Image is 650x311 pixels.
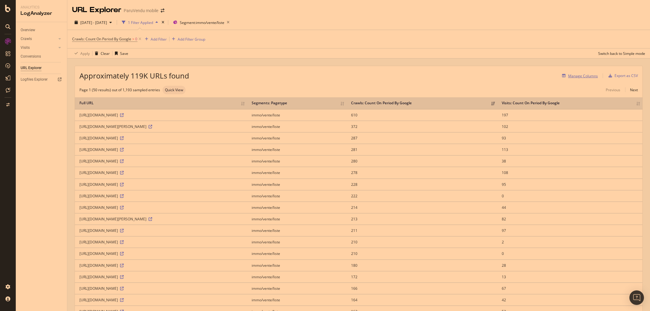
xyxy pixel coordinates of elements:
div: [URL][DOMAIN_NAME] [79,170,243,175]
td: 28 [497,259,642,271]
div: Add Filter Group [178,37,205,42]
td: immo/vente/liste [247,155,347,167]
button: Apply [72,48,90,58]
th: Segments: Pagetype: activate to sort column ascending [247,97,347,109]
div: [URL][DOMAIN_NAME][PERSON_NAME] [79,216,243,222]
th: Crawls: Count On Period By Google: activate to sort column ascending [347,97,497,109]
div: [URL][DOMAIN_NAME] [79,135,243,141]
div: Apply [80,51,90,56]
td: 108 [497,167,642,178]
a: Overview [21,27,63,33]
div: [URL][DOMAIN_NAME] [79,251,243,256]
td: 213 [347,213,497,225]
span: [DATE] - [DATE] [80,20,107,25]
div: Overview [21,27,35,33]
div: Switch back to Simple mode [598,51,645,56]
a: URL Explorer [21,65,63,71]
td: 172 [347,271,497,283]
td: immo/vente/liste [247,271,347,283]
div: Visits [21,45,30,51]
button: Save [112,48,128,58]
div: Analytics [21,5,62,10]
div: [URL][DOMAIN_NAME] [79,228,243,233]
td: 164 [347,294,497,306]
div: Crawls [21,36,32,42]
th: Full URL: activate to sort column ascending [75,97,247,109]
button: Clear [92,48,110,58]
td: immo/vente/liste [247,144,347,155]
button: 1 Filter Applied [119,18,160,27]
td: immo/vente/liste [247,179,347,190]
td: 281 [347,144,497,155]
div: [URL][DOMAIN_NAME] [79,159,243,164]
td: 113 [497,144,642,155]
div: Open Intercom Messenger [629,290,644,305]
div: [URL][DOMAIN_NAME] [79,182,243,187]
td: 222 [347,190,497,202]
td: immo/vente/liste [247,213,347,225]
td: 93 [497,132,642,144]
td: 610 [347,109,497,121]
div: neutral label [162,86,186,94]
a: Conversions [21,53,63,60]
div: [URL][DOMAIN_NAME] [79,112,243,118]
div: [URL][DOMAIN_NAME] [79,274,243,279]
span: Approximately 119K URLs found [79,71,189,81]
div: Export as CSV [615,73,638,78]
div: Conversions [21,53,41,60]
span: Crawls: Count On Period By Google [72,36,131,42]
td: 166 [347,283,497,294]
span: Quick View [165,88,183,92]
td: 0 [497,190,642,202]
td: 2 [497,236,642,248]
div: 1 Filter Applied [128,20,153,25]
td: 42 [497,294,642,306]
td: 82 [497,213,642,225]
td: 228 [347,179,497,190]
td: immo/vente/liste [247,248,347,259]
div: Clear [101,51,110,56]
td: 95 [497,179,642,190]
div: Manage Columns [568,73,598,79]
td: immo/vente/liste [247,236,347,248]
td: 278 [347,167,497,178]
td: 38 [497,155,642,167]
td: 0 [497,248,642,259]
td: 44 [497,202,642,213]
th: Visits: Count On Period By Google: activate to sort column ascending [497,97,642,109]
div: ParuVendu mobile [124,8,158,14]
div: [URL][DOMAIN_NAME] [79,263,243,268]
div: [URL][DOMAIN_NAME] [79,297,243,303]
td: immo/vente/liste [247,121,347,132]
button: Segment:immo/vente/liste [171,18,232,27]
td: 102 [497,121,642,132]
span: Segment: immo/vente/liste [180,20,224,25]
button: Manage Columns [560,72,598,79]
td: immo/vente/liste [247,225,347,236]
td: immo/vente/liste [247,132,347,144]
div: times [160,19,166,25]
div: [URL][DOMAIN_NAME][PERSON_NAME] [79,124,243,129]
div: Logfiles Explorer [21,76,48,83]
td: immo/vente/liste [247,109,347,121]
td: 287 [347,132,497,144]
td: immo/vente/liste [247,259,347,271]
div: [URL][DOMAIN_NAME] [79,147,243,152]
span: 0 [135,35,137,43]
td: 67 [497,283,642,294]
button: Export as CSV [606,71,638,81]
td: 210 [347,236,497,248]
a: Crawls [21,36,57,42]
div: Save [120,51,128,56]
td: immo/vente/liste [247,294,347,306]
div: arrow-right-arrow-left [161,8,164,13]
a: Visits [21,45,57,51]
button: Switch back to Simple mode [596,48,645,58]
td: 197 [497,109,642,121]
div: Add Filter [151,37,167,42]
td: 210 [347,248,497,259]
span: > [132,36,134,42]
div: [URL][DOMAIN_NAME] [79,239,243,245]
a: Next [625,85,638,94]
button: [DATE] - [DATE] [72,18,114,27]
